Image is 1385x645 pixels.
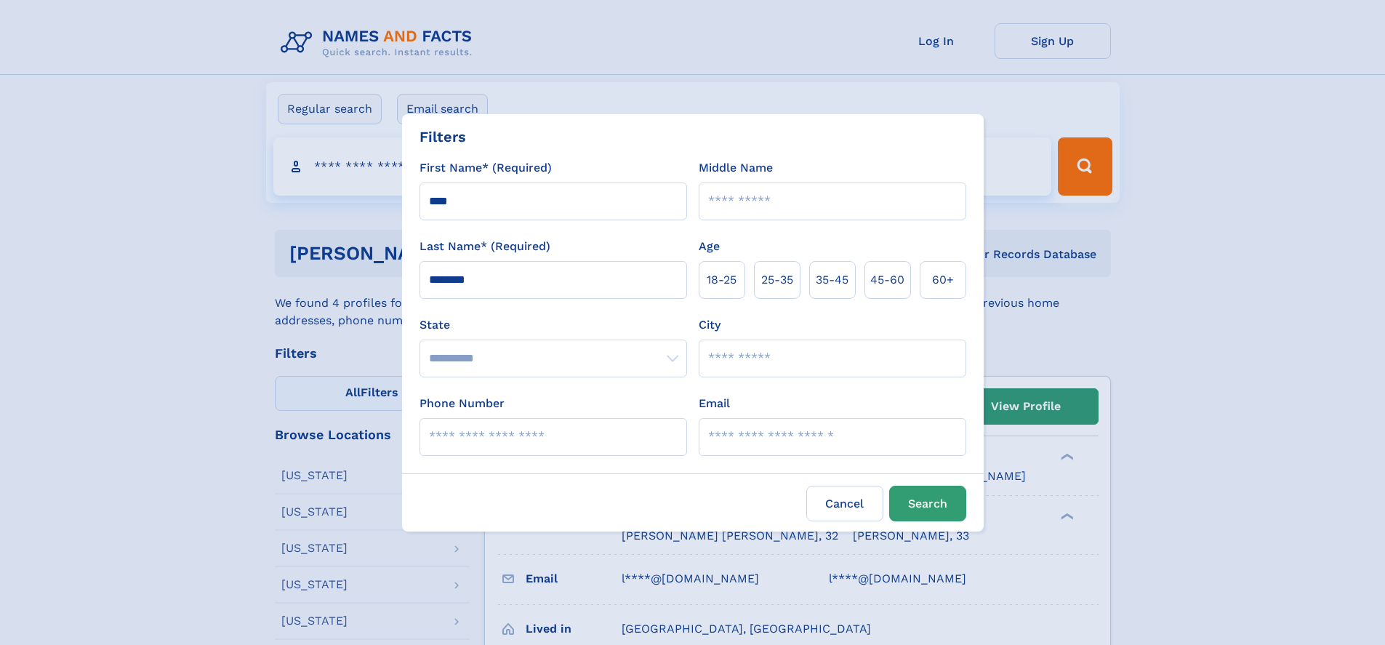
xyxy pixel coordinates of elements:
label: City [699,316,720,334]
div: Filters [419,126,466,148]
span: 25‑35 [761,271,793,289]
span: 18‑25 [707,271,736,289]
label: Phone Number [419,395,505,412]
label: State [419,316,687,334]
label: Cancel [806,486,883,521]
span: 45‑60 [870,271,904,289]
label: Email [699,395,730,412]
span: 60+ [932,271,954,289]
button: Search [889,486,966,521]
label: First Name* (Required) [419,159,552,177]
label: Middle Name [699,159,773,177]
label: Age [699,238,720,255]
span: 35‑45 [816,271,848,289]
label: Last Name* (Required) [419,238,550,255]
